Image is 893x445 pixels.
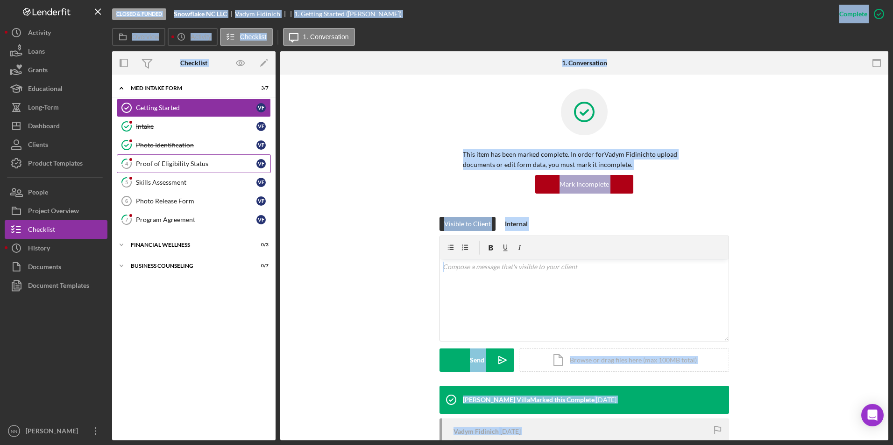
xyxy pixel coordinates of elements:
button: Internal [500,217,532,231]
div: Complete [839,5,867,23]
div: V F [256,122,266,131]
button: Documents [5,257,107,276]
div: [PERSON_NAME] Villa Marked this Complete [463,396,595,403]
tspan: 7 [125,216,128,222]
div: 0 / 7 [252,263,269,269]
div: V F [256,140,266,150]
button: Checklist [220,28,273,46]
div: Visible to Client [444,217,491,231]
div: 0 / 3 [252,242,269,248]
div: Checklist [28,220,55,241]
div: MED Intake Form [131,85,245,91]
a: IntakeVF [117,117,271,136]
div: Document Templates [28,276,89,297]
label: Activity [191,33,211,41]
button: Long-Term [5,98,107,117]
div: Vadym Fidinich [235,10,288,18]
button: Grants [5,61,107,79]
div: Dashboard [28,117,60,138]
div: Skills Assessment [136,179,256,186]
div: History [28,239,50,260]
div: People [28,183,48,204]
button: Loans [5,42,107,61]
tspan: 5 [125,179,128,185]
button: Project Overview [5,202,107,220]
div: Proof of Eligibility Status [136,160,256,167]
div: V F [256,215,266,224]
a: 6Photo Release FormVF [117,192,271,210]
button: Send [439,348,514,372]
div: Program Agreement [136,216,256,223]
div: V F [256,159,266,168]
tspan: 6 [125,198,128,204]
button: Complete [830,5,888,23]
div: Send [470,348,484,372]
label: Overview [132,33,159,41]
button: Document Templates [5,276,107,295]
div: Grants [28,61,48,82]
div: [PERSON_NAME] [23,422,84,443]
div: 3 / 7 [252,85,269,91]
div: Photo Identification [136,141,256,149]
div: Financial Wellness [131,242,245,248]
div: Activity [28,23,51,44]
button: Clients [5,135,107,154]
button: History [5,239,107,257]
div: Getting Started [136,104,256,111]
p: This item has been marked complete. In order for Vadym Fidinich to upload documents or edit form ... [463,149,706,170]
div: Mark Incomplete [560,175,609,194]
button: 1. Conversation [283,28,355,46]
text: NN [11,429,17,434]
div: V F [256,178,266,187]
div: Vadym Fidinich [454,428,499,435]
div: Photo Release Form [136,197,256,205]
button: People [5,183,107,202]
button: Educational [5,79,107,98]
div: Closed & Funded [112,8,166,20]
label: 1. Conversation [303,33,349,41]
button: Checklist [5,220,107,239]
div: Educational [28,79,63,100]
a: Getting StartedVF [117,98,271,117]
div: Documents [28,257,61,278]
div: Long-Term [28,98,59,119]
div: Intake [136,123,256,130]
div: V F [256,196,266,206]
a: 5Skills AssessmentVF [117,173,271,192]
a: Photo IdentificationVF [117,136,271,154]
time: 2023-06-14 17:54 [500,428,521,435]
button: Activity [5,23,107,42]
a: Dashboard [5,117,107,135]
button: Product Templates [5,154,107,173]
button: NN[PERSON_NAME] [5,422,107,440]
div: Checklist [180,59,207,67]
div: Product Templates [28,154,83,175]
button: Activity [168,28,217,46]
b: Snowflake NC LLC [174,10,227,18]
button: Visible to Client [439,217,496,231]
div: Internal [505,217,528,231]
div: Open Intercom Messenger [861,404,884,426]
button: Overview [112,28,165,46]
div: 1. Conversation [562,59,607,67]
div: Project Overview [28,202,79,222]
tspan: 4 [125,160,128,167]
label: Checklist [240,33,267,41]
time: 2023-08-01 20:41 [596,396,617,403]
div: 1. Getting Started ([PERSON_NAME]) [294,10,402,18]
div: Clients [28,135,48,156]
button: Mark Incomplete [535,175,633,194]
